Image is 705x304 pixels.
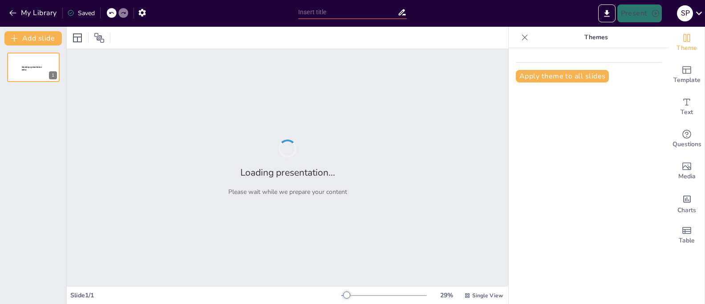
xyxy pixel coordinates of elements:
[669,59,705,91] div: Add ready made slides
[669,219,705,251] div: Add a table
[70,31,85,45] div: Layout
[678,172,696,181] span: Media
[677,43,697,53] span: Theme
[240,166,335,179] h2: Loading presentation...
[617,4,662,22] button: Present
[67,9,95,17] div: Saved
[598,4,616,22] button: Export to PowerPoint
[4,31,62,45] button: Add slide
[532,27,660,48] p: Themes
[49,71,57,79] div: 1
[94,33,105,43] span: Position
[7,53,60,82] div: 1
[677,205,696,215] span: Charts
[681,107,693,117] span: Text
[677,5,693,21] div: S P
[679,236,695,246] span: Table
[677,4,693,22] button: S P
[669,27,705,59] div: Change the overall theme
[436,291,457,300] div: 29 %
[228,188,347,196] p: Please wait while we prepare your content
[70,291,341,300] div: Slide 1 / 1
[673,140,701,149] span: Questions
[669,91,705,123] div: Add text boxes
[673,75,701,85] span: Template
[669,187,705,219] div: Add charts and graphs
[516,70,609,82] button: Apply theme to all slides
[7,6,61,20] button: My Library
[22,66,42,71] span: Sendsteps presentation editor
[298,6,397,19] input: Insert title
[669,123,705,155] div: Get real-time input from your audience
[669,155,705,187] div: Add images, graphics, shapes or video
[472,292,503,299] span: Single View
